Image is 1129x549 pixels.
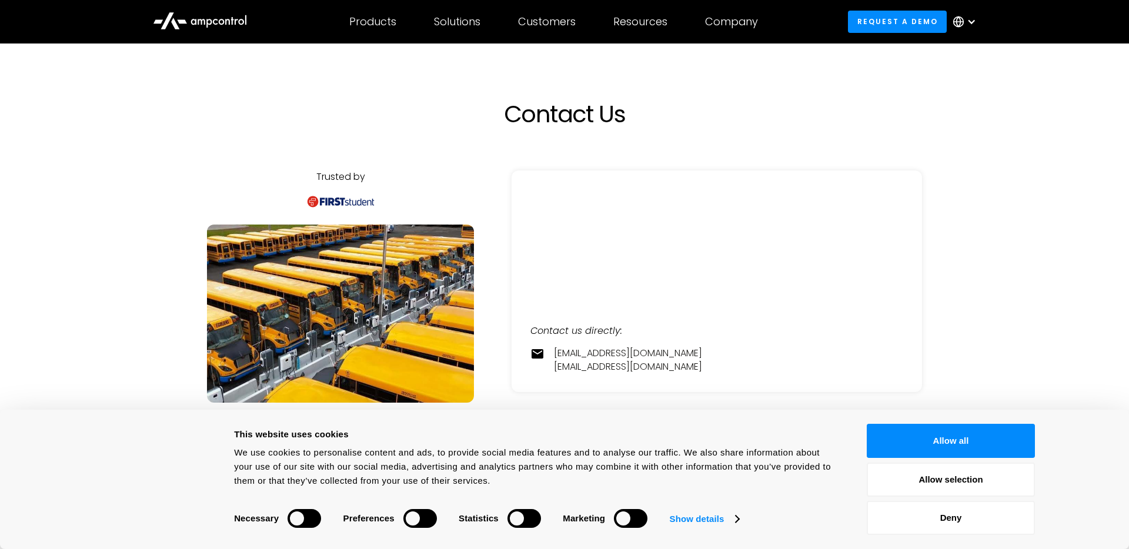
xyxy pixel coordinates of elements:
a: Show details [670,510,739,528]
div: Products [349,15,396,28]
button: Allow selection [867,463,1035,497]
div: Customers [518,15,576,28]
a: Request a demo [848,11,947,32]
div: Company [705,15,758,28]
div: Contact us directly: [530,324,903,337]
strong: Preferences [343,513,395,523]
div: Solutions [434,15,480,28]
strong: Statistics [459,513,499,523]
div: Resources [613,15,667,28]
strong: Marketing [563,513,605,523]
a: [EMAIL_ADDRESS][DOMAIN_NAME] [554,347,702,360]
button: Allow all [867,424,1035,458]
div: We use cookies to personalise content and ads, to provide social media features and to analyse ou... [234,446,840,488]
iframe: Form 0 [530,189,903,277]
strong: Necessary [234,513,279,523]
h1: Contact Us [306,100,823,128]
a: [EMAIL_ADDRESS][DOMAIN_NAME] [554,360,702,373]
div: This website uses cookies [234,427,840,441]
button: Deny [867,501,1035,535]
